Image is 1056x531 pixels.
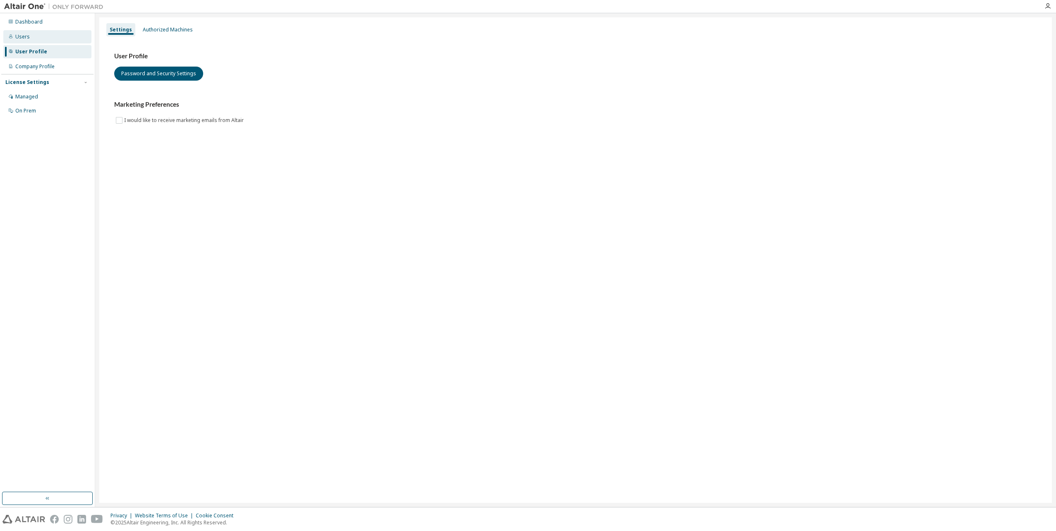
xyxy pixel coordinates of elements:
[124,115,245,125] label: I would like to receive marketing emails from Altair
[114,67,203,81] button: Password and Security Settings
[15,48,47,55] div: User Profile
[135,512,196,519] div: Website Terms of Use
[2,515,45,524] img: altair_logo.svg
[110,512,135,519] div: Privacy
[15,19,43,25] div: Dashboard
[114,100,1037,109] h3: Marketing Preferences
[5,79,49,86] div: License Settings
[91,515,103,524] img: youtube.svg
[114,52,1037,60] h3: User Profile
[50,515,59,524] img: facebook.svg
[110,26,132,33] div: Settings
[15,108,36,114] div: On Prem
[15,33,30,40] div: Users
[15,63,55,70] div: Company Profile
[15,93,38,100] div: Managed
[64,515,72,524] img: instagram.svg
[110,519,238,526] p: © 2025 Altair Engineering, Inc. All Rights Reserved.
[77,515,86,524] img: linkedin.svg
[4,2,108,11] img: Altair One
[196,512,238,519] div: Cookie Consent
[143,26,193,33] div: Authorized Machines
